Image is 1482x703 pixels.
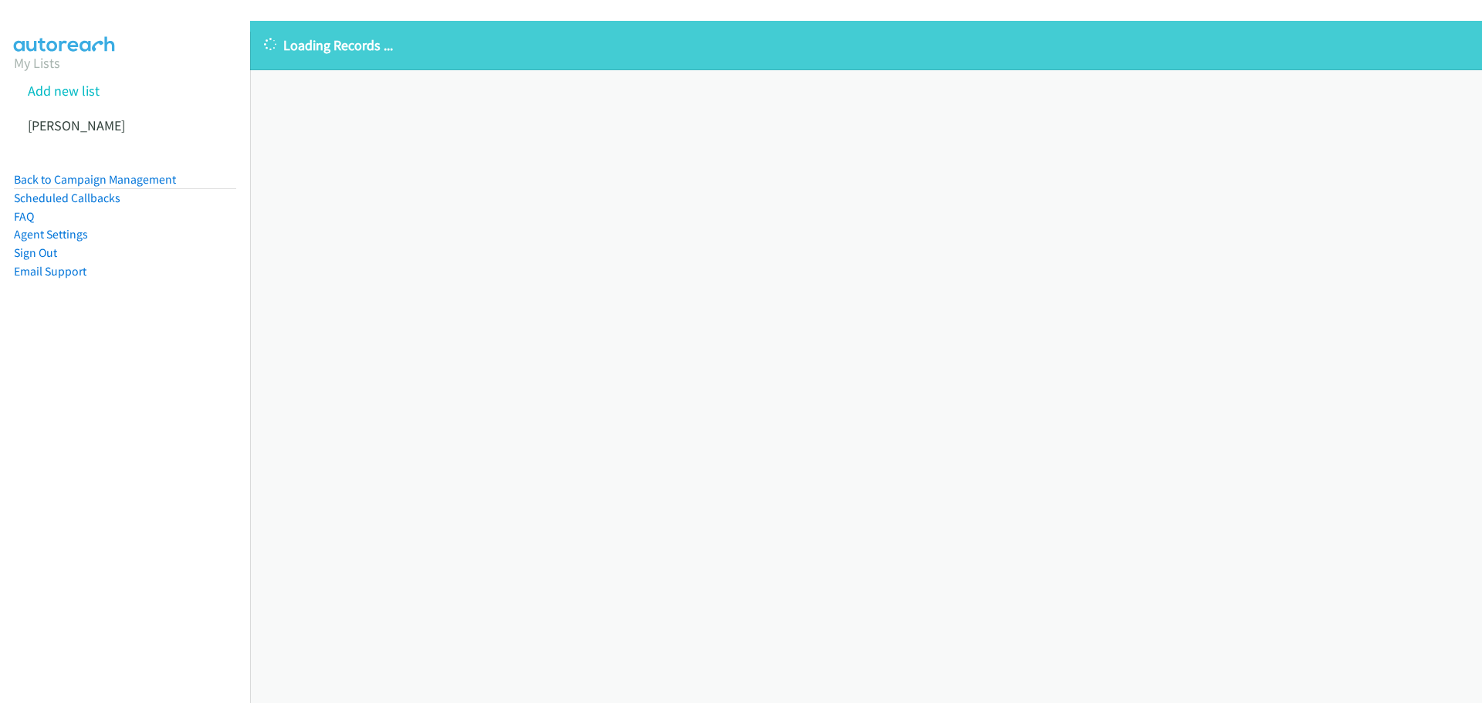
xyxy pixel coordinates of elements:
[14,54,60,72] a: My Lists
[28,82,100,100] a: Add new list
[14,264,86,279] a: Email Support
[14,227,88,242] a: Agent Settings
[14,172,176,187] a: Back to Campaign Management
[28,117,125,134] a: [PERSON_NAME]
[14,191,120,205] a: Scheduled Callbacks
[14,245,57,260] a: Sign Out
[14,209,34,224] a: FAQ
[264,35,1468,56] p: Loading Records ...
